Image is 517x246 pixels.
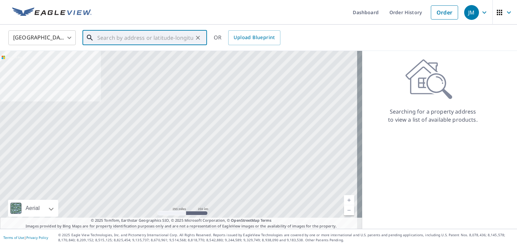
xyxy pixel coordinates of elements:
p: | [3,236,48,240]
p: Searching for a property address to view a list of available products. [388,107,478,124]
div: JM [464,5,479,20]
input: Search by address or latitude-longitude [97,28,193,47]
p: © 2025 Eagle View Technologies, Inc. and Pictometry International Corp. All Rights Reserved. Repo... [58,233,514,243]
img: EV Logo [12,7,92,18]
a: Current Level 5, Zoom Out [344,205,354,215]
div: Aerial [8,200,58,217]
span: © 2025 TomTom, Earthstar Geographics SIO, © 2025 Microsoft Corporation, © [91,218,272,223]
a: Upload Blueprint [228,30,280,45]
div: Aerial [24,200,42,217]
span: Upload Blueprint [234,33,275,42]
div: [GEOGRAPHIC_DATA] [8,28,76,47]
a: Terms [261,218,272,223]
a: OpenStreetMap [231,218,259,223]
div: OR [214,30,280,45]
a: Current Level 5, Zoom In [344,195,354,205]
a: Order [431,5,458,20]
button: Clear [193,33,203,42]
a: Terms of Use [3,235,24,240]
a: Privacy Policy [26,235,48,240]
